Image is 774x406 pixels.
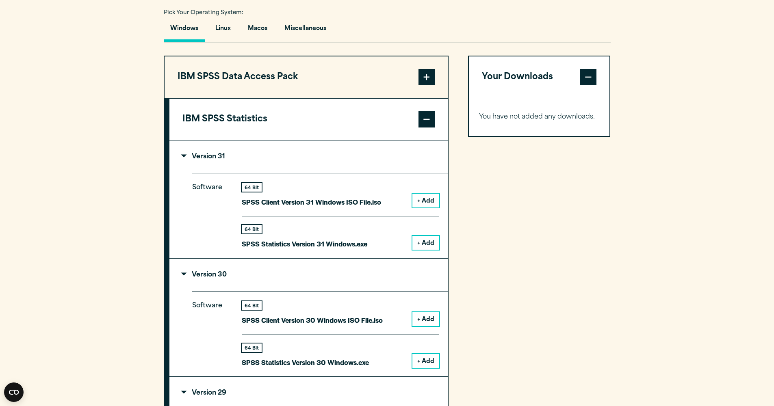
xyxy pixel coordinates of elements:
button: + Add [412,236,439,250]
button: Your Downloads [469,56,610,98]
div: 64 Bit [242,183,262,192]
button: IBM SPSS Data Access Pack [165,56,448,98]
p: SPSS Statistics Version 31 Windows.exe [242,238,367,250]
button: Open CMP widget [4,382,24,402]
button: Miscellaneous [278,19,333,42]
div: 64 Bit [242,343,262,352]
p: Version 29 [182,390,226,396]
p: SPSS Client Version 30 Windows ISO File.iso [242,314,383,326]
button: + Add [412,312,439,326]
p: Software [192,182,229,243]
summary: Version 30 [169,259,448,291]
div: 64 Bit [242,301,262,310]
div: Your Downloads [469,98,610,136]
button: Windows [164,19,205,42]
p: Version 31 [182,153,225,160]
button: Linux [209,19,237,42]
button: + Add [412,354,439,368]
button: + Add [412,194,439,207]
p: You have not added any downloads. [479,111,600,123]
summary: Version 31 [169,140,448,173]
div: 64 Bit [242,225,262,233]
p: Software [192,300,229,361]
span: Pick Your Operating System: [164,10,243,15]
p: SPSS Statistics Version 30 Windows.exe [242,356,369,368]
button: IBM SPSS Statistics [169,99,448,140]
p: SPSS Client Version 31 Windows ISO File.iso [242,196,381,208]
p: Version 30 [182,272,227,278]
button: Macos [241,19,274,42]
